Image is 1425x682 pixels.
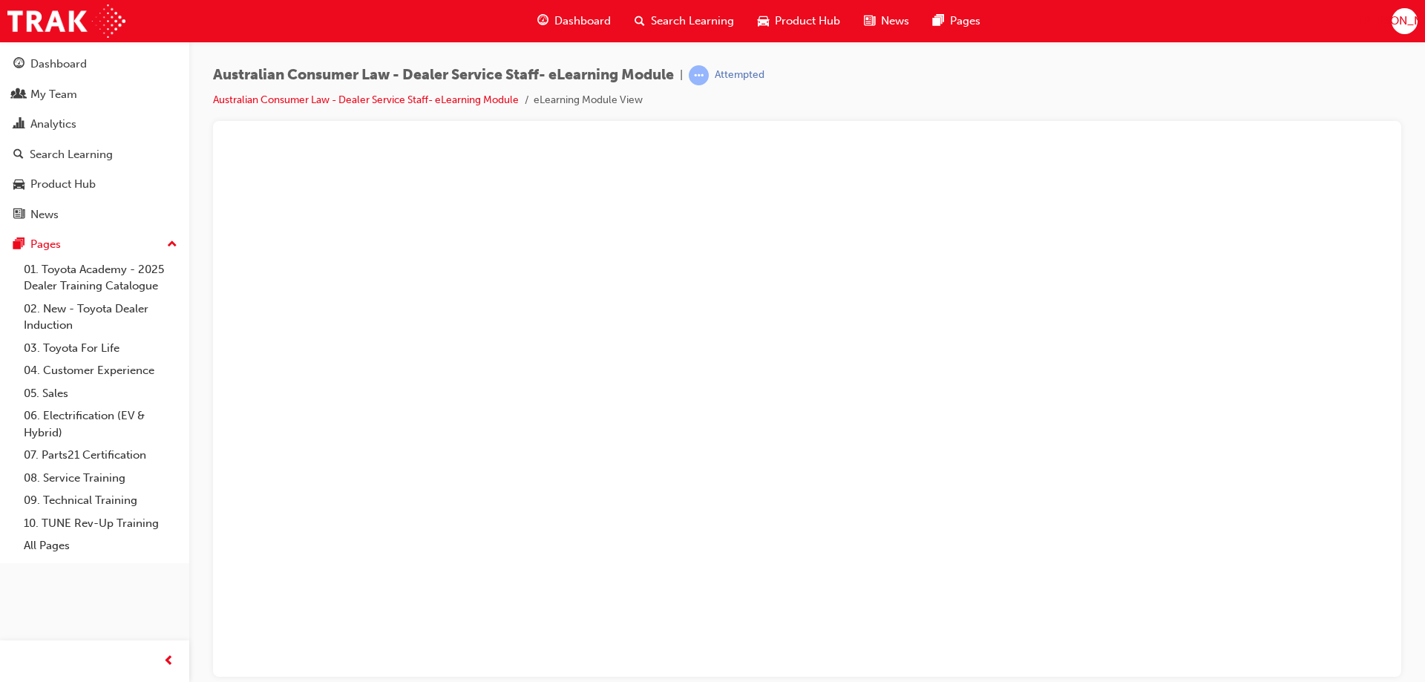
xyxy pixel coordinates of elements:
span: chart-icon [13,118,24,131]
span: Search Learning [651,13,734,30]
span: search-icon [635,12,645,30]
a: All Pages [18,534,183,557]
a: 05. Sales [18,382,183,405]
a: guage-iconDashboard [525,6,623,36]
span: up-icon [167,235,177,255]
div: My Team [30,86,77,103]
a: Search Learning [6,141,183,168]
a: 09. Technical Training [18,489,183,512]
span: | [680,67,683,84]
span: News [881,13,909,30]
a: Product Hub [6,171,183,198]
a: News [6,201,183,229]
a: 06. Electrification (EV & Hybrid) [18,404,183,444]
div: Product Hub [30,176,96,193]
a: 01. Toyota Academy - 2025 Dealer Training Catalogue [18,258,183,298]
span: prev-icon [163,652,174,671]
span: search-icon [13,148,24,162]
div: Analytics [30,116,76,133]
a: 10. TUNE Rev-Up Training [18,512,183,535]
span: pages-icon [933,12,944,30]
a: 04. Customer Experience [18,359,183,382]
li: eLearning Module View [534,92,643,109]
div: Dashboard [30,56,87,73]
button: [PERSON_NAME] [1392,8,1418,34]
a: 03. Toyota For Life [18,337,183,360]
button: Pages [6,231,183,258]
a: 08. Service Training [18,467,183,490]
div: Pages [30,236,61,253]
span: learningRecordVerb_ATTEMPT-icon [689,65,709,85]
a: Dashboard [6,50,183,78]
a: car-iconProduct Hub [746,6,852,36]
a: Australian Consumer Law - Dealer Service Staff- eLearning Module [213,94,519,106]
span: guage-icon [13,58,24,71]
span: people-icon [13,88,24,102]
span: Pages [950,13,980,30]
a: news-iconNews [852,6,921,36]
span: news-icon [13,209,24,222]
a: 07. Parts21 Certification [18,444,183,467]
a: 02. New - Toyota Dealer Induction [18,298,183,337]
span: news-icon [864,12,875,30]
div: Search Learning [30,146,113,163]
span: car-icon [758,12,769,30]
a: My Team [6,81,183,108]
img: Trak [7,4,125,38]
span: car-icon [13,178,24,191]
a: search-iconSearch Learning [623,6,746,36]
span: Product Hub [775,13,840,30]
span: guage-icon [537,12,548,30]
a: pages-iconPages [921,6,992,36]
button: DashboardMy TeamAnalyticsSearch LearningProduct HubNews [6,47,183,231]
span: Australian Consumer Law - Dealer Service Staff- eLearning Module [213,67,674,84]
div: News [30,206,59,223]
div: Attempted [715,68,764,82]
span: pages-icon [13,238,24,252]
a: Analytics [6,111,183,138]
span: Dashboard [554,13,611,30]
